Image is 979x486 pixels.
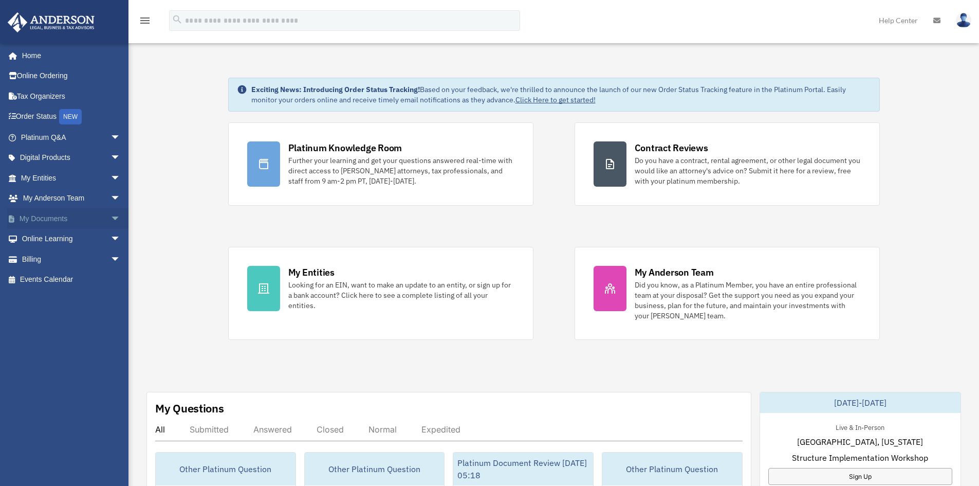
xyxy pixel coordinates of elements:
a: Billingarrow_drop_down [7,249,136,269]
div: Further your learning and get your questions answered real-time with direct access to [PERSON_NAM... [288,155,514,186]
a: Online Learningarrow_drop_down [7,229,136,249]
a: Contract Reviews Do you have a contract, rental agreement, or other legal document you would like... [575,122,880,206]
div: Do you have a contract, rental agreement, or other legal document you would like an attorney's ad... [635,155,861,186]
span: arrow_drop_down [110,249,131,270]
div: Based on your feedback, we're thrilled to announce the launch of our new Order Status Tracking fe... [251,84,871,105]
img: Anderson Advisors Platinum Portal [5,12,98,32]
div: NEW [59,109,82,124]
a: My Anderson Teamarrow_drop_down [7,188,136,209]
div: Answered [253,424,292,435]
div: Contract Reviews [635,141,708,154]
span: arrow_drop_down [110,208,131,229]
div: Platinum Knowledge Room [288,141,402,154]
span: arrow_drop_down [110,168,131,189]
strong: Exciting News: Introducing Order Status Tracking! [251,85,420,94]
a: My Documentsarrow_drop_down [7,208,136,229]
div: Other Platinum Question [602,453,742,485]
div: My Questions [155,401,224,416]
i: search [172,14,183,25]
a: Tax Organizers [7,86,136,106]
div: Expedited [421,424,460,435]
a: menu [139,18,151,27]
span: arrow_drop_down [110,229,131,250]
div: Looking for an EIN, want to make an update to an entity, or sign up for a bank account? Click her... [288,280,514,311]
a: Click Here to get started! [515,95,596,104]
div: All [155,424,165,435]
a: My Entities Looking for an EIN, want to make an update to an entity, or sign up for a bank accoun... [228,247,533,340]
a: Events Calendar [7,269,136,290]
div: Other Platinum Question [305,453,445,485]
a: Platinum Q&Aarrow_drop_down [7,127,136,148]
div: My Anderson Team [635,266,714,279]
span: arrow_drop_down [110,148,131,169]
div: Closed [317,424,344,435]
span: Structure Implementation Workshop [792,452,928,464]
a: Sign Up [768,468,952,485]
span: arrow_drop_down [110,127,131,148]
div: Normal [368,424,397,435]
a: Order StatusNEW [7,106,136,128]
a: My Anderson Team Did you know, as a Platinum Member, you have an entire professional team at your... [575,247,880,340]
div: Did you know, as a Platinum Member, you have an entire professional team at your disposal? Get th... [635,280,861,321]
div: Live & In-Person [827,421,893,432]
a: Online Ordering [7,66,136,86]
a: My Entitiesarrow_drop_down [7,168,136,188]
span: [GEOGRAPHIC_DATA], [US_STATE] [797,436,923,448]
a: Digital Productsarrow_drop_down [7,148,136,168]
a: Platinum Knowledge Room Further your learning and get your questions answered real-time with dire... [228,122,533,206]
div: [DATE]-[DATE] [760,392,960,413]
div: Platinum Document Review [DATE] 05:18 [453,453,593,485]
a: Home [7,45,131,66]
i: menu [139,14,151,27]
div: Submitted [190,424,229,435]
img: User Pic [956,13,971,28]
span: arrow_drop_down [110,188,131,209]
div: My Entities [288,266,335,279]
div: Other Platinum Question [156,453,295,485]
